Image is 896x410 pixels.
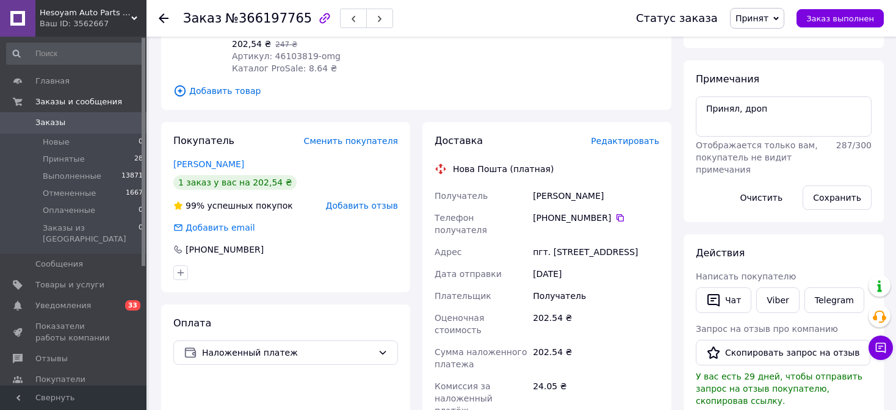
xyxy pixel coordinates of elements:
span: Артикул: 46103819-omg [232,51,341,61]
span: Отзывы [35,353,68,364]
span: Принят [735,13,768,23]
span: 13871 [121,171,143,182]
span: Отображается только вам, покупатель не видит примечания [696,140,818,174]
div: Нова Пошта (платная) [450,163,557,175]
span: Уведомления [35,300,91,311]
span: Доставка [435,135,483,146]
span: 0 [139,223,143,245]
span: Примечания [696,73,759,85]
span: Дата отправки [435,269,502,279]
span: Выполненные [43,171,101,182]
span: Редактировать [591,136,659,146]
span: Заказ [183,11,222,26]
span: 0 [139,137,143,148]
span: Наложенный платеж [202,346,373,359]
span: Оценочная стоимость [435,313,484,335]
span: 287 / 300 [836,140,872,150]
span: Запрос на отзыв про компанию [696,324,838,334]
div: 202.54 ₴ [530,341,662,375]
span: Добавить отзыв [326,201,398,210]
div: Добавить email [184,221,256,234]
div: пгт. [STREET_ADDRESS] [530,241,662,263]
span: 0 [139,205,143,216]
textarea: Принял, дроп [696,96,872,137]
span: 99% [186,201,204,210]
div: [DATE] [530,263,662,285]
button: Чат [696,287,751,313]
span: Товары и услуги [35,279,104,290]
div: 1 заказ у вас на 202,54 ₴ [173,175,297,190]
span: Плательщик [435,291,491,301]
span: 202,54 ₴ [232,39,271,49]
span: Заказ выполнен [806,14,874,23]
span: Действия [696,247,745,259]
div: Статус заказа [636,12,718,24]
span: Покупатели [35,374,85,385]
span: №366197765 [225,11,312,26]
div: Добавить email [172,221,256,234]
span: Заказы [35,117,65,128]
div: [PHONE_NUMBER] [184,243,265,256]
button: Чат с покупателем [869,336,893,360]
input: Поиск [6,43,144,65]
span: Показатели работы компании [35,321,113,343]
span: Сообщения [35,259,83,270]
span: Отмененные [43,188,96,199]
span: Написать покупателю [696,272,796,281]
span: 33 [125,300,140,311]
span: Оплаченные [43,205,95,216]
a: Telegram [804,287,864,313]
a: Viber [756,287,799,313]
button: Заказ выполнен [797,9,884,27]
div: Вернуться назад [159,12,168,24]
span: Телефон получателя [435,213,487,235]
div: [PERSON_NAME] [530,185,662,207]
span: Сумма наложенного платежа [435,347,527,369]
span: 28 [134,154,143,165]
span: Добавить товар [173,84,659,98]
span: Принятые [43,154,85,165]
div: Получатель [530,285,662,307]
span: 1667 [126,188,143,199]
button: Скопировать запрос на отзыв [696,340,870,365]
span: Адрес [435,247,461,257]
div: [PHONE_NUMBER] [533,212,659,224]
span: Главная [35,76,70,87]
span: Заказы и сообщения [35,96,122,107]
span: Сменить покупателя [304,136,398,146]
button: Очистить [730,185,793,210]
div: 202.54 ₴ [530,307,662,341]
button: Сохранить [803,185,872,210]
a: [PERSON_NAME] [173,159,244,169]
span: Получатель [435,191,488,201]
span: Каталог ProSale: 8.64 ₴ [232,63,337,73]
span: Заказы из [GEOGRAPHIC_DATA] [43,223,139,245]
span: Оплата [173,317,211,329]
div: Ваш ID: 3562667 [40,18,146,29]
span: Новые [43,137,70,148]
div: успешных покупок [173,200,293,212]
span: У вас есть 29 дней, чтобы отправить запрос на отзыв покупателю, скопировав ссылку. [696,372,862,406]
span: 247 ₴ [275,40,297,49]
span: Покупатель [173,135,234,146]
span: Hesoyam Auto Parts - Интернет-магазин автомобильных запчастей и комплектующих [40,7,131,18]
